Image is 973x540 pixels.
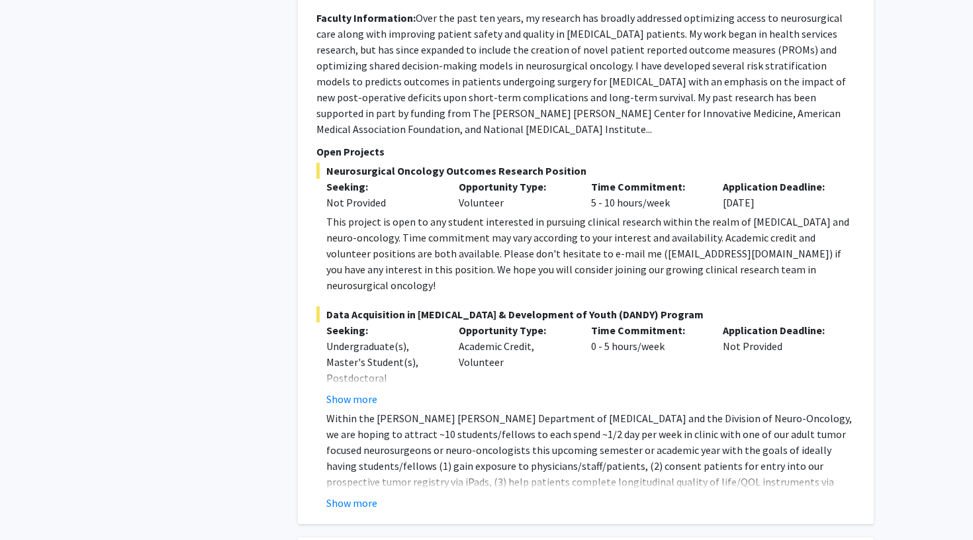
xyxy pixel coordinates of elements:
[326,338,439,449] div: Undergraduate(s), Master's Student(s), Postdoctoral Researcher(s) / Research Staff, Medical Resid...
[316,306,855,322] span: Data Acquisition in [MEDICAL_DATA] & Development of Youth (DANDY) Program
[326,322,439,338] p: Seeking:
[723,322,835,338] p: Application Deadline:
[326,391,377,407] button: Show more
[449,179,581,210] div: Volunteer
[326,410,855,521] p: Within the [PERSON_NAME] [PERSON_NAME] Department of [MEDICAL_DATA] and the Division of Neuro-Onc...
[713,179,845,210] div: [DATE]
[326,495,377,511] button: Show more
[459,322,571,338] p: Opportunity Type:
[459,179,571,195] p: Opportunity Type:
[326,195,439,210] div: Not Provided
[10,480,56,530] iframe: Chat
[581,322,714,407] div: 0 - 5 hours/week
[316,144,855,159] p: Open Projects
[316,11,416,24] b: Faculty Information:
[591,179,704,195] p: Time Commitment:
[316,163,855,179] span: Neurosurgical Oncology Outcomes Research Position
[591,322,704,338] p: Time Commitment:
[723,179,835,195] p: Application Deadline:
[326,214,855,293] div: This project is open to any student interested in pursuing clinical research within the realm of ...
[449,322,581,407] div: Academic Credit, Volunteer
[316,11,846,136] fg-read-more: Over the past ten years, my research has broadly addressed optimizing access to neurosurgical car...
[713,322,845,407] div: Not Provided
[581,179,714,210] div: 5 - 10 hours/week
[326,179,439,195] p: Seeking:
